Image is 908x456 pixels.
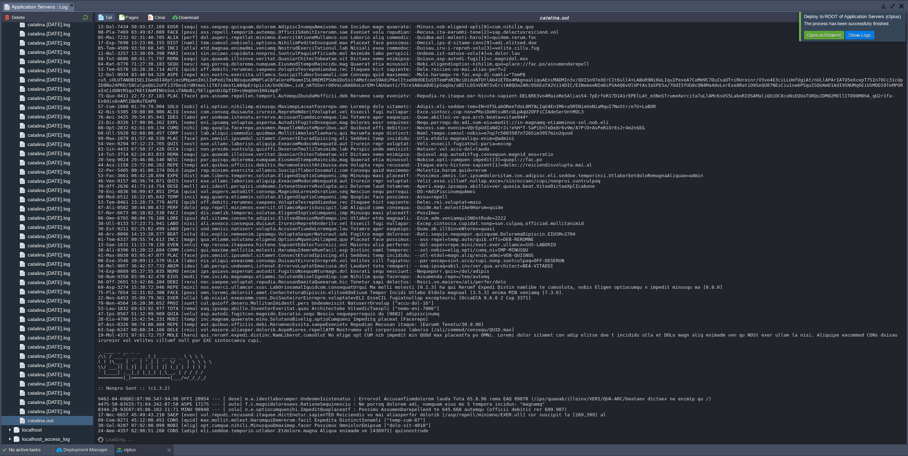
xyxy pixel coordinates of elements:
a: catalina.[DATE].log [26,279,71,286]
a: catalina.[DATE].log [26,353,71,359]
a: catalina.[DATE].log [26,169,71,175]
a: catalina.[DATE].log [26,40,71,46]
a: catalina.[DATE].log [26,95,71,101]
a: catalina.[DATE].log [26,390,71,396]
a: catalina.[DATE].log [26,288,71,295]
a: catalina.[DATE].log [26,21,71,28]
button: Pages [118,14,141,21]
a: catalina.[DATE].log [26,123,71,129]
a: catalina.[DATE].log [26,67,71,74]
img: AMDAwAAAACH5BAEAAAAALAAAAAABAAEAAAICRAEAOw== [98,437,105,443]
div: No active tasks [9,444,53,456]
a: catalina.[DATE].log [26,196,71,203]
a: catalina.[DATE].log [26,381,71,387]
a: catalina.[DATE].log [26,187,71,193]
a: catalina.[DATE].log [26,206,71,212]
a: catalina.[DATE].log [26,298,71,304]
a: catalina.out [26,417,55,424]
a: catalina.[DATE].log [26,325,71,332]
span: Deploy to ROOT of Application Servers (ctplus) [804,14,901,19]
a: localhost_access_log [21,436,71,442]
a: catalina.[DATE].log [26,215,71,221]
a: catalina.[DATE].log [26,334,71,341]
a: catalina.[DATE].log [26,261,71,267]
button: Show Logs [846,32,873,38]
a: catalina.[DATE].log [26,30,71,37]
span: catalina.[DATE].log [26,113,71,120]
a: catalina.[DATE].log [26,178,71,184]
button: Download [172,14,201,21]
a: catalina.[DATE].log [26,270,71,276]
a: catalina.[DATE].log [26,307,71,313]
a: catalina.[DATE].log [26,233,71,240]
a: catalina.[DATE].log [26,399,71,405]
a: localhost [21,427,43,433]
div: The process has been successfully finished. [804,21,903,27]
a: catalina.[DATE].log [26,242,71,249]
a: catalina.[DATE].log [26,362,71,368]
button: Clear [148,14,167,21]
button: ctplus [117,446,136,454]
a: catalina.[DATE].log [26,159,71,166]
button: Delete [5,14,27,21]
a: catalina.[DATE].log [26,344,71,350]
a: catalina.[DATE].log [26,371,71,378]
a: catalina.[DATE].log [26,252,71,258]
a: catalina.[DATE].log [26,141,71,147]
button: Open in Browser [805,32,843,38]
span: Application Servers : Log [5,2,68,11]
a: catalina.[DATE].log [26,77,71,83]
a: catalina.[DATE].log [26,58,71,64]
a: catalina.[DATE].log [26,408,71,415]
a: catalina.[DATE].log [26,150,71,157]
div: catalina.out [204,15,906,21]
a: catalina.[DATE].log [26,49,71,55]
a: catalina.[DATE].log [26,104,71,111]
a: catalina.[DATE].log [26,132,71,138]
a: catalina.[DATE].log [26,86,71,92]
a: catalina.[DATE].log [26,316,71,322]
div: Loading... [105,437,133,442]
a: catalina.[DATE].log [26,224,71,230]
